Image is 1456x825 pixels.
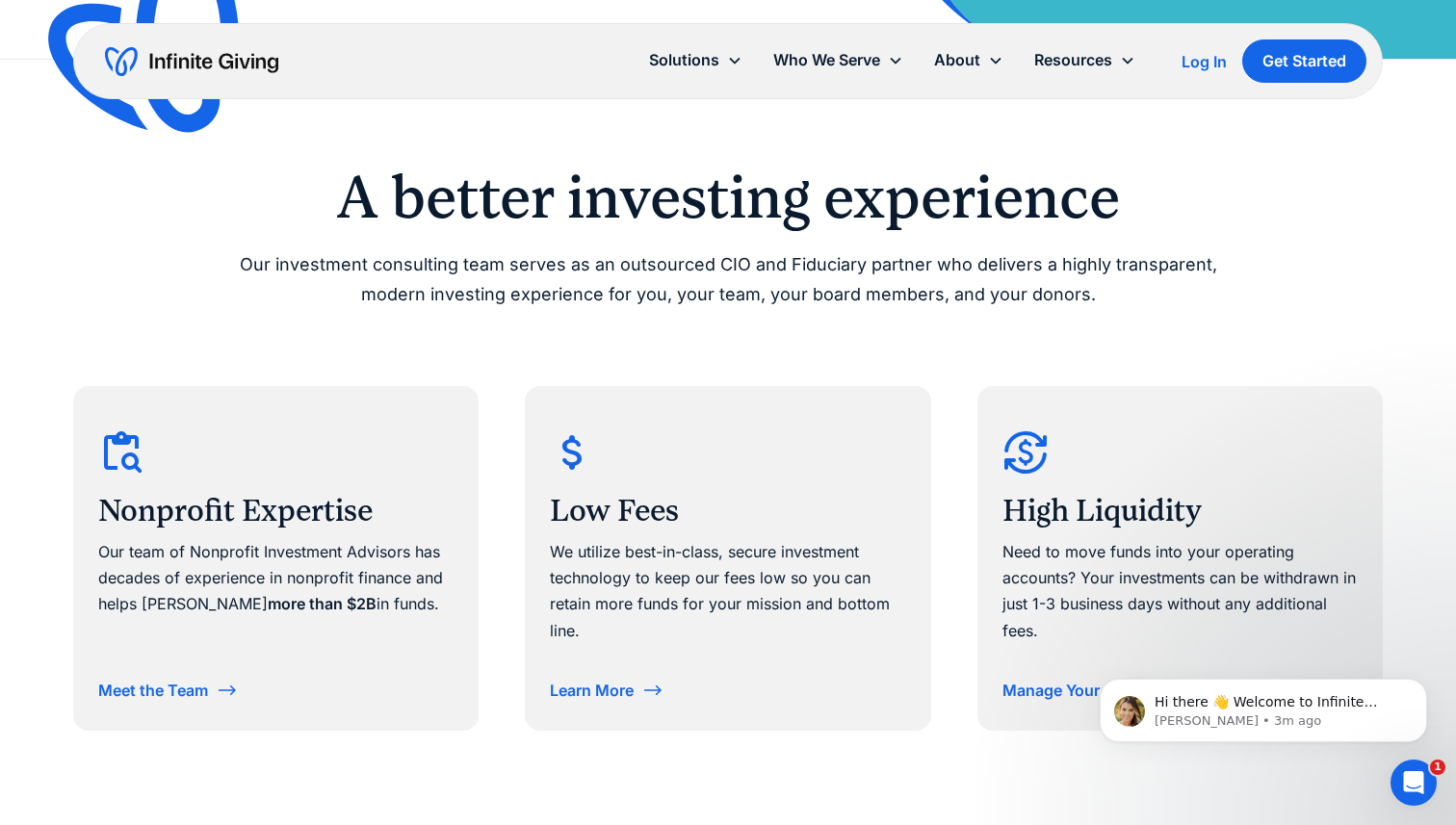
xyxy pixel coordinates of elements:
[649,47,719,73] div: Solutions
[98,683,208,698] div: Meet the Team
[919,39,1019,81] div: About
[1430,760,1445,775] span: 1
[550,539,906,644] div: We utilize best-in-class, secure investment technology to keep our fees low so you can retain mor...
[1002,539,1359,644] div: Need to move funds into your operating accounts? Your investments can be withdrawn in just 1-3 bu...
[1034,47,1112,73] div: Resources
[1391,760,1437,806] iframe: Intercom live chat
[73,386,480,730] a: Nonprofit ExpertiseOur team of Nonprofit Investment Advisors has decades of experience in nonprof...
[1182,54,1227,69] div: Log In
[634,39,758,81] div: Solutions
[550,683,634,698] div: Learn More
[525,386,931,730] a: Low FeesWe utilize best-in-class, secure investment technology to keep our fees low so you can re...
[1242,39,1366,83] a: Get Started
[105,46,278,77] a: home
[1182,50,1227,73] a: Log In
[98,491,455,531] h3: Nonprofit Expertise
[98,539,455,618] div: Our team of Nonprofit Investment Advisors has decades of experience in nonprofit finance and help...
[1019,39,1151,81] div: Resources
[235,168,1221,227] h2: A better investing experience
[268,594,377,613] strong: more than $2B
[934,47,980,73] div: About
[977,386,1384,730] a: High LiquidityNeed to move funds into your operating accounts? Your investments can be withdrawn ...
[1071,638,1456,773] iframe: Intercom notifications message
[758,39,919,81] div: Who We Serve
[773,47,880,73] div: Who We Serve
[1002,491,1359,531] h3: High Liquidity
[235,250,1221,309] p: Our investment consulting team serves as an outsourced CIO and Fiduciary partner who delivers a h...
[550,491,906,531] h3: Low Fees
[1002,683,1142,698] div: Manage Your Cash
